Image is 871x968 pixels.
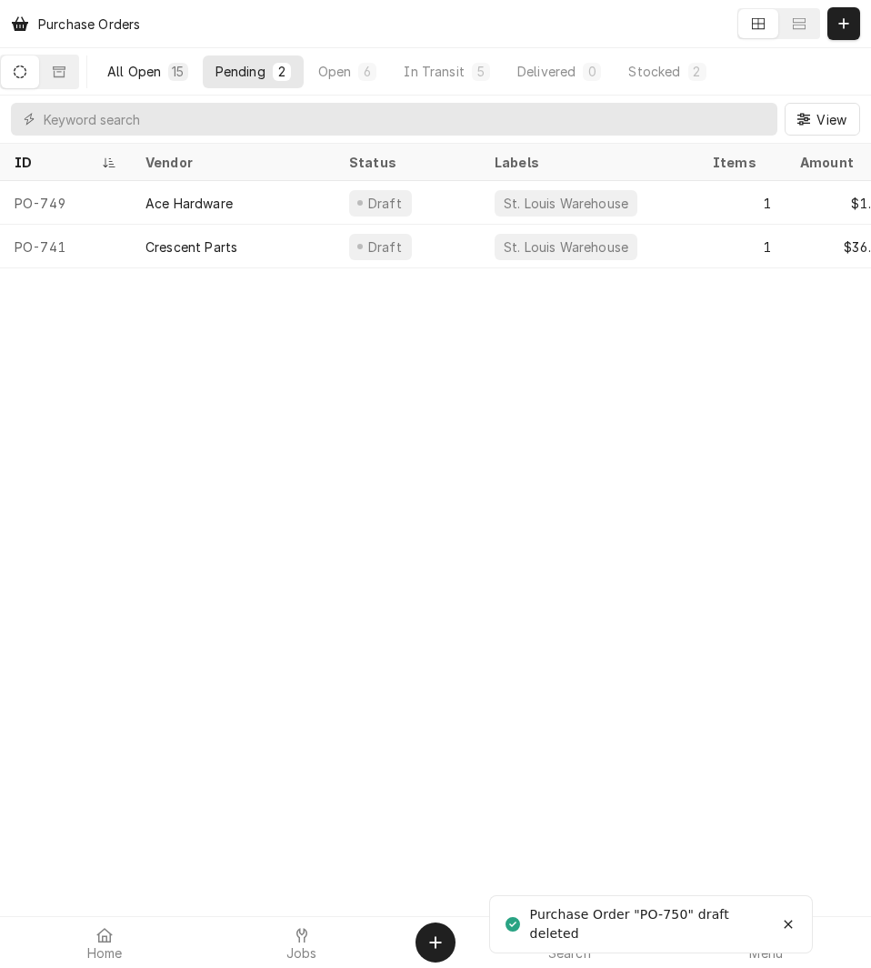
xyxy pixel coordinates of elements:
[404,62,465,81] div: In Transit
[698,181,786,225] div: 1
[286,946,317,961] span: Jobs
[749,946,783,961] span: Menu
[586,62,597,81] div: 0
[692,62,703,81] div: 2
[365,237,405,257] div: Draft
[205,921,400,964] a: Jobs
[548,946,591,961] span: Search
[476,62,486,81] div: 5
[145,194,233,213] div: Ace Hardware
[365,194,405,213] div: Draft
[698,225,786,268] div: 1
[713,153,767,172] div: Items
[145,153,316,172] div: Vendor
[628,62,680,81] div: Stocked
[495,153,684,172] div: Labels
[517,62,576,81] div: Delivered
[145,237,237,257] div: Crescent Parts
[502,237,630,257] div: St. Louis Warehouse
[107,62,161,81] div: All Open
[276,62,287,81] div: 2
[15,153,98,172] div: ID
[813,110,850,129] span: View
[415,923,456,963] button: Create Object
[172,62,184,81] div: 15
[362,62,373,81] div: 6
[44,103,768,136] input: Keyword search
[785,103,860,136] button: View
[215,62,265,81] div: Pending
[7,921,203,964] a: Home
[87,946,123,961] span: Home
[502,194,630,213] div: St. Louis Warehouse
[472,921,667,964] a: Search
[530,905,774,943] div: Purchase Order "PO-750" draft deleted
[318,62,352,81] div: Open
[349,153,462,172] div: Status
